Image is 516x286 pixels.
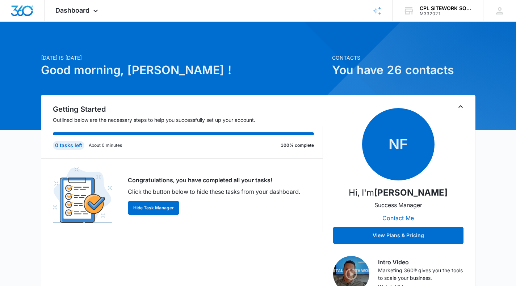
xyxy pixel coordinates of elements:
p: Congratulations, you have completed all your tasks! [128,176,300,184]
h3: Intro Video [378,258,463,266]
div: account name [420,5,473,11]
button: Toggle Collapse [456,102,465,111]
p: [DATE] is [DATE] [41,54,328,61]
span: NF [362,108,435,180]
p: Marketing 360® gives you the tools to scale your business. [378,266,463,282]
h1: Good morning, [PERSON_NAME] ! [41,61,328,79]
div: 0 tasks left [53,141,84,150]
p: 100% complete [281,142,314,149]
button: View Plans & Pricing [333,227,463,244]
p: Hi, I'm [349,186,448,199]
button: Contact Me [375,209,421,227]
p: Contacts [332,54,475,61]
p: About 0 minutes [89,142,122,149]
strong: [PERSON_NAME] [374,187,448,198]
h2: Getting Started [53,104,323,115]
button: Hide Task Manager [128,201,179,215]
h1: You have 26 contacts [332,61,475,79]
p: Click the button below to hide these tasks from your dashboard. [128,187,300,196]
div: account id [420,11,473,16]
p: Success Manager [374,201,422,209]
p: Outlined below are the necessary steps to help you successfully set up your account. [53,116,323,124]
span: Dashboard [55,7,89,14]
